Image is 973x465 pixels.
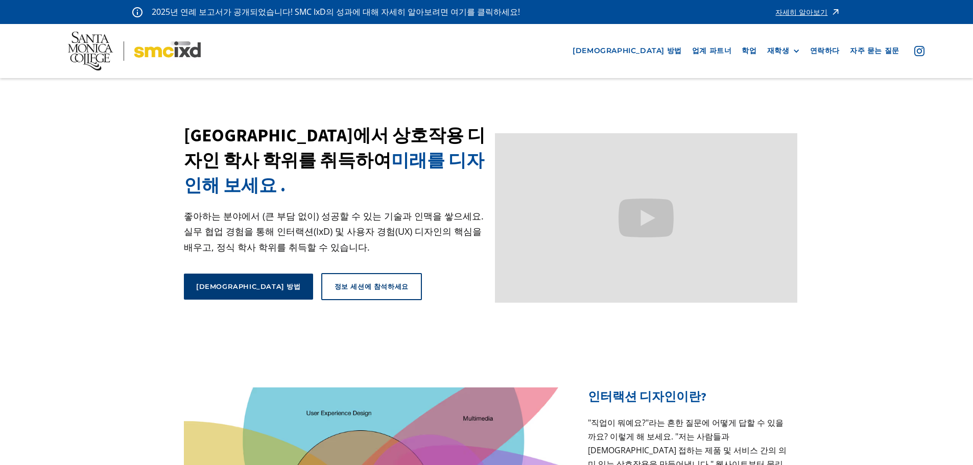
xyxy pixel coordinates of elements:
a: 업계 파트너 [687,41,737,60]
font: 2025년 연례 보고서가 공개되었습니다! SMC IxD의 성과에 대해 자세히 알아보려면 여기를 클릭하세요! [152,6,520,17]
iframe: 산타모니카 칼리지에서 인터랙션 디자인 학사 학위를 취득하여 미래를 디자인하세요 [495,133,798,303]
font: [GEOGRAPHIC_DATA]에서 상호작용 디자인 학사 학위를 취득하여 [184,124,485,172]
font: 인터랙션 디자인이란? [588,388,706,404]
img: 아이콘 - 화살표 - 경고 [830,5,841,19]
img: 산타모니카 칼리지 - SMC IxD 로고 [68,32,201,70]
a: 연락하다 [805,41,845,60]
font: 자세히 알아보기 [775,7,827,17]
font: 미래를 디자인해 보세요 . [184,149,484,197]
div: 재학생 [767,46,800,55]
font: 정보 세션에 참석하세요 [335,282,409,290]
a: [DEMOGRAPHIC_DATA] 방법 [567,41,687,60]
a: 자주 묻는 질문 [845,41,905,60]
a: 자세히 알아보기 [775,5,841,19]
font: 연락하다 [810,46,840,55]
a: [DEMOGRAPHIC_DATA] 방법 [184,274,313,299]
font: 학업 [742,46,756,55]
font: 좋아하는 분야에서 (큰 부담 없이) 성공할 수 있는 기술과 인맥을 쌓으세요. 실무 협업 경험을 통해 인터랙션(IxD) 및 사용자 경험(UX) 디자인의 핵심을 배우고, 정식 학... [184,210,484,253]
img: 아이콘 - 인스타그램 [914,46,924,56]
font: 업계 파트너 [692,46,732,55]
font: [DEMOGRAPHIC_DATA] 방법 [573,46,682,55]
a: 학업 [737,41,762,60]
font: 재학생 [767,46,790,55]
font: 자주 묻는 질문 [850,46,899,55]
font: [DEMOGRAPHIC_DATA] 방법 [196,282,301,290]
img: 아이콘 - 정보 - 알림 [132,7,143,17]
a: 정보 세션에 참석하세요 [321,273,422,300]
